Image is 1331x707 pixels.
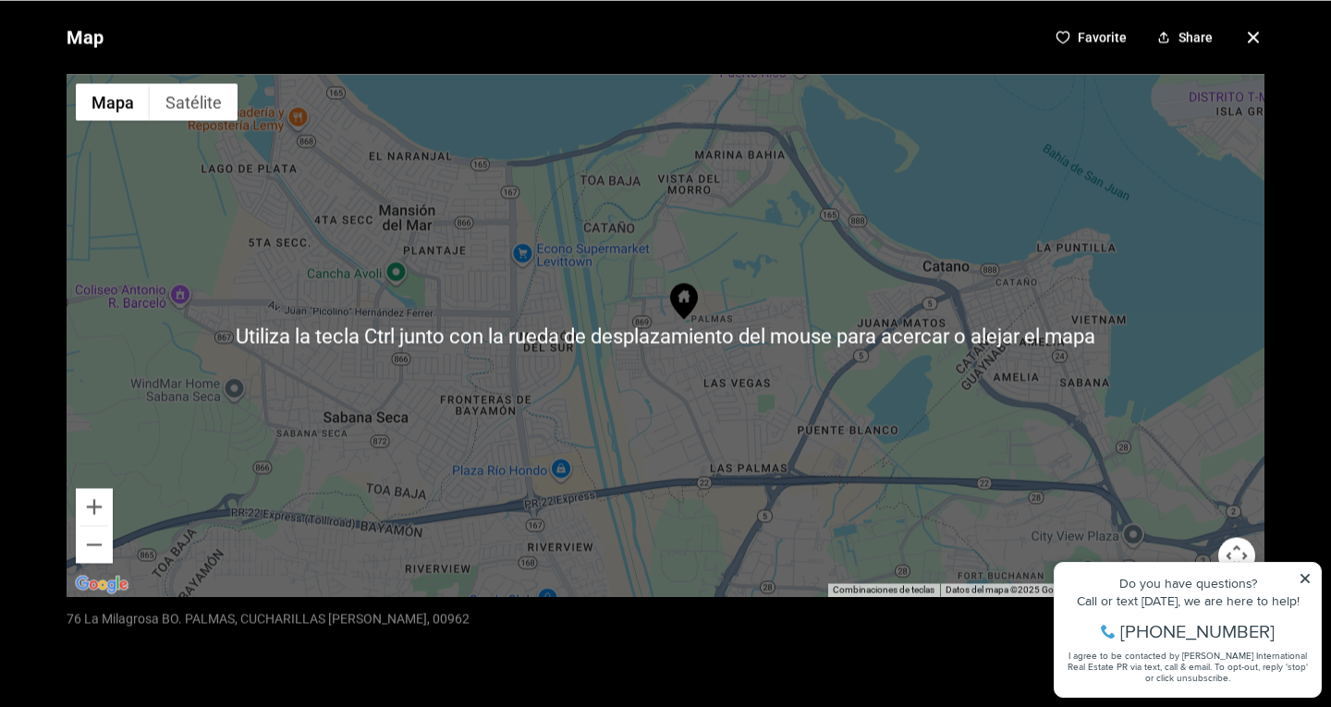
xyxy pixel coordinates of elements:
[76,526,113,563] button: Alejar
[1178,30,1213,44] p: Share
[67,611,470,626] p: 76 La Milagrosa BO. PALMAS, CUCHARILLAS [PERSON_NAME], 00962
[19,42,267,55] div: Do you have questions?
[1082,584,1134,594] a: Condiciones
[946,584,1071,594] span: Datos del mapa ©2025 Google
[1078,30,1127,44] p: Favorite
[19,59,267,72] div: Call or text [DATE], we are here to help!
[67,18,104,55] p: Map
[1149,22,1220,52] button: Share
[1145,584,1259,594] a: Informar un error en el mapa
[1048,22,1134,52] button: Favorite
[76,488,113,525] button: Acercar
[23,114,263,149] span: I agree to be contacted by [PERSON_NAME] International Real Estate PR via text, call & email. To ...
[76,83,150,120] button: Mostrar mapa de calles
[1218,537,1255,574] button: Controles de visualización del mapa
[71,572,132,596] img: Google
[76,87,230,105] span: [PHONE_NUMBER]
[833,583,934,596] button: Combinaciones de teclas
[150,83,238,120] button: Mostrar imágenes satelitales
[71,572,132,596] a: Abrir esta área en Google Maps (se abre en una ventana nueva)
